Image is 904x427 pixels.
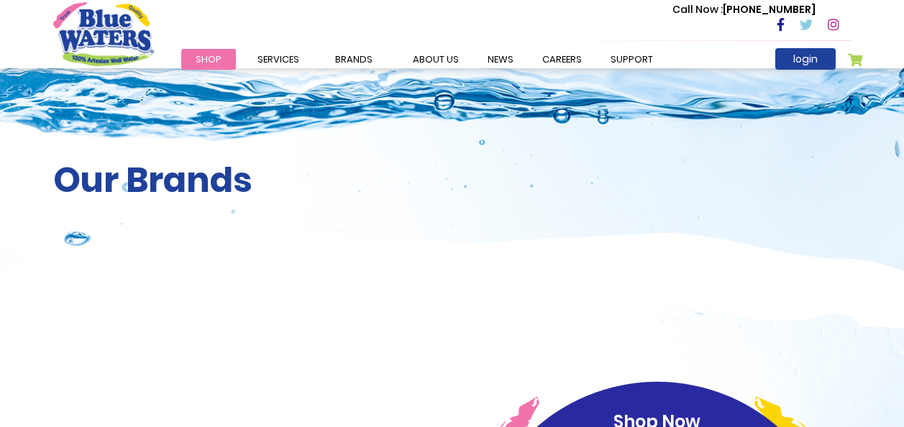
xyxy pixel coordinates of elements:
a: Brands [321,49,387,70]
span: Brands [335,52,373,66]
a: Services [243,49,314,70]
h2: Our Brands [53,160,852,201]
a: News [473,49,528,70]
span: Services [257,52,299,66]
span: Call Now : [672,2,723,17]
a: careers [528,49,596,70]
a: login [775,48,836,70]
a: support [596,49,667,70]
span: Shop [196,52,222,66]
p: [PHONE_NUMBER] [672,2,816,17]
a: store logo [53,2,154,65]
a: about us [398,49,473,70]
a: Shop [181,49,236,70]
